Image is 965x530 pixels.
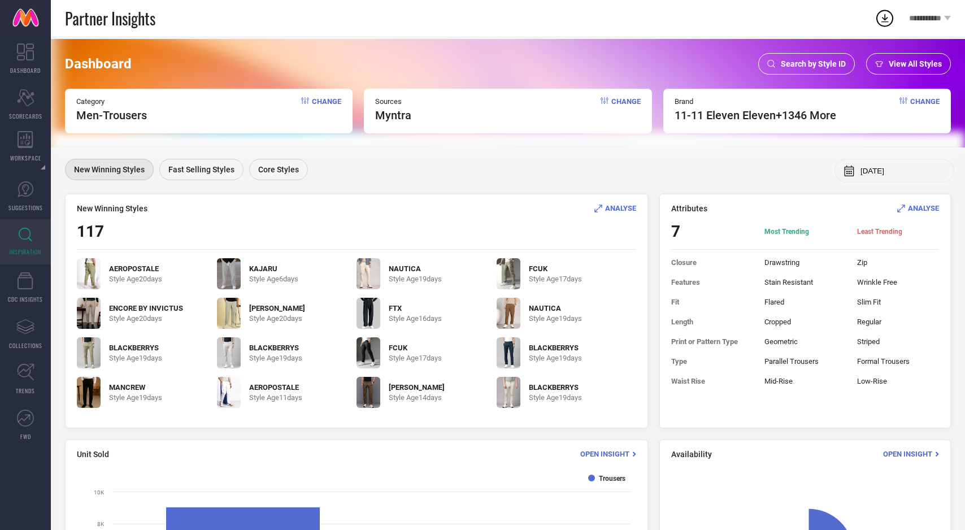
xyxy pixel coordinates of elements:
span: Style Age 11 days [249,393,302,402]
span: 117 [77,222,104,241]
span: Stain Resistant [764,278,846,286]
span: Style Age 19 days [109,393,162,402]
span: Style Age 19 days [529,314,582,323]
span: Unit Sold [77,450,109,459]
img: fAEhPpKk_a44d586656bc4a028f686d6840a988b9.jpg [497,337,520,368]
span: Zip [857,258,939,267]
span: Dashboard [65,56,132,72]
span: KAJARU [249,264,298,273]
span: Least Trending [857,227,939,236]
span: Style Age 19 days [109,354,162,362]
span: Regular [857,318,939,326]
span: BLACKBERRYS [249,344,302,352]
span: Mid-Rise [764,377,846,385]
span: Type [671,357,753,366]
span: Most Trending [764,227,846,236]
span: Style Age 17 days [389,354,442,362]
span: Change [611,97,641,122]
span: Features [671,278,753,286]
text: 10K [94,489,105,496]
span: Style Age 20 days [109,275,162,283]
span: BLACKBERRYS [529,383,582,392]
span: Style Age 14 days [389,393,445,402]
img: 4kY82Bsy_8d1c80b095ae437b9a1100336c288d47.jpg [217,298,241,329]
span: New Winning Styles [77,204,147,213]
span: Style Age 16 days [389,314,442,323]
span: TRENDS [16,386,35,395]
span: Length [671,318,753,326]
img: 7tdufmxu_acbdfaf1fffb46879b32d713575bced7.jpg [77,298,101,329]
span: ANALYSE [908,204,939,212]
span: Style Age 17 days [529,275,582,283]
span: Style Age 20 days [249,314,305,323]
span: INSPIRATION [10,247,41,256]
span: ENCORE BY INVICTUS [109,304,183,312]
span: Style Age 20 days [109,314,183,323]
span: Category [76,97,147,106]
span: Striped [857,337,939,346]
span: Closure [671,258,753,267]
span: FWD [20,432,31,441]
span: Style Age 19 days [529,354,582,362]
span: Brand [675,97,836,106]
span: Availability [671,450,712,459]
span: NAUTICA [529,304,582,312]
span: Change [910,97,940,122]
div: Analyse [897,203,939,214]
span: Cropped [764,318,846,326]
img: b5hXqiqS_92c77eec510b4b4d9dce50feb97d477a.jpg [217,258,241,289]
img: yYdgWGWr_6a891739433240208af45959279a2985.jpg [357,377,380,408]
span: Waist Rise [671,377,753,385]
div: Open download list [875,8,895,28]
img: GDBr8hwU_3174e11797994eedb5970059305b8ef0.jpg [77,258,101,289]
span: 7 [671,222,753,241]
span: MANCREW [109,383,162,392]
span: DASHBOARD [10,66,41,75]
span: Flared [764,298,846,306]
text: Trousers [599,475,625,483]
span: Parallel Trousers [764,357,846,366]
span: SCORECARDS [9,112,42,120]
span: View All Styles [889,59,942,68]
span: Style Age 19 days [389,275,442,283]
span: Print or Pattern Type [671,337,753,346]
span: NAUTICA [389,264,442,273]
span: Open Insight [883,450,932,458]
span: Geometric [764,337,846,346]
span: Open Insight [580,450,629,458]
img: YU8JLmGD_97cb79a06995462d86a0daea28862d5b.jpg [217,377,241,408]
span: Core Styles [258,165,299,174]
span: [PERSON_NAME] [389,383,445,392]
span: AEROPOSTALE [109,264,162,273]
span: FCUK [529,264,582,273]
span: Drawstring [764,258,846,267]
span: Fast Selling Styles [168,165,234,174]
span: Change [312,97,341,122]
span: Men-Trousers [76,108,147,122]
span: 11-11 eleven eleven +1346 More [675,108,836,122]
div: Open Insight [580,449,636,459]
span: BLACKBERRYS [109,344,162,352]
div: Analyse [594,203,636,214]
span: [PERSON_NAME] [249,304,305,312]
img: lT1XGgyI_718f622da7064dbf98690bbb4e1f0b6c.jpg [77,337,101,368]
span: Search by Style ID [781,59,846,68]
img: qfNPJeK1_b3476222b1fa49a3b53ac68e1e5c8530.jpg [357,337,380,368]
img: kCj5OhiT_7c6d08f7f9144906bbb41efa703fd43b.jpg [497,298,520,329]
span: Style Age 19 days [529,393,582,402]
span: Sources [375,97,411,106]
img: xquZ47Tr_817d162182c74e209a627d66512d2f8f.jpg [497,377,520,408]
span: New Winning Styles [74,165,145,174]
span: Attributes [671,204,707,213]
span: Style Age 6 days [249,275,298,283]
img: AGFUBMkG_83bd4ab4dd074fe997d09f27ebfefccd.jpg [217,337,241,368]
img: 1QpmSoSi_9842bbb80839428195d0c05650ea5ac6.jpg [357,298,380,329]
span: Formal Trousers [857,357,939,366]
span: ANALYSE [605,204,636,212]
span: FCUK [389,344,442,352]
span: AEROPOSTALE [249,383,302,392]
span: Slim Fit [857,298,939,306]
img: TU1PovOc_73e67061c4eb423489c6b6848548228e.jpg [497,258,520,289]
span: Fit [671,298,753,306]
text: 8K [97,521,105,527]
